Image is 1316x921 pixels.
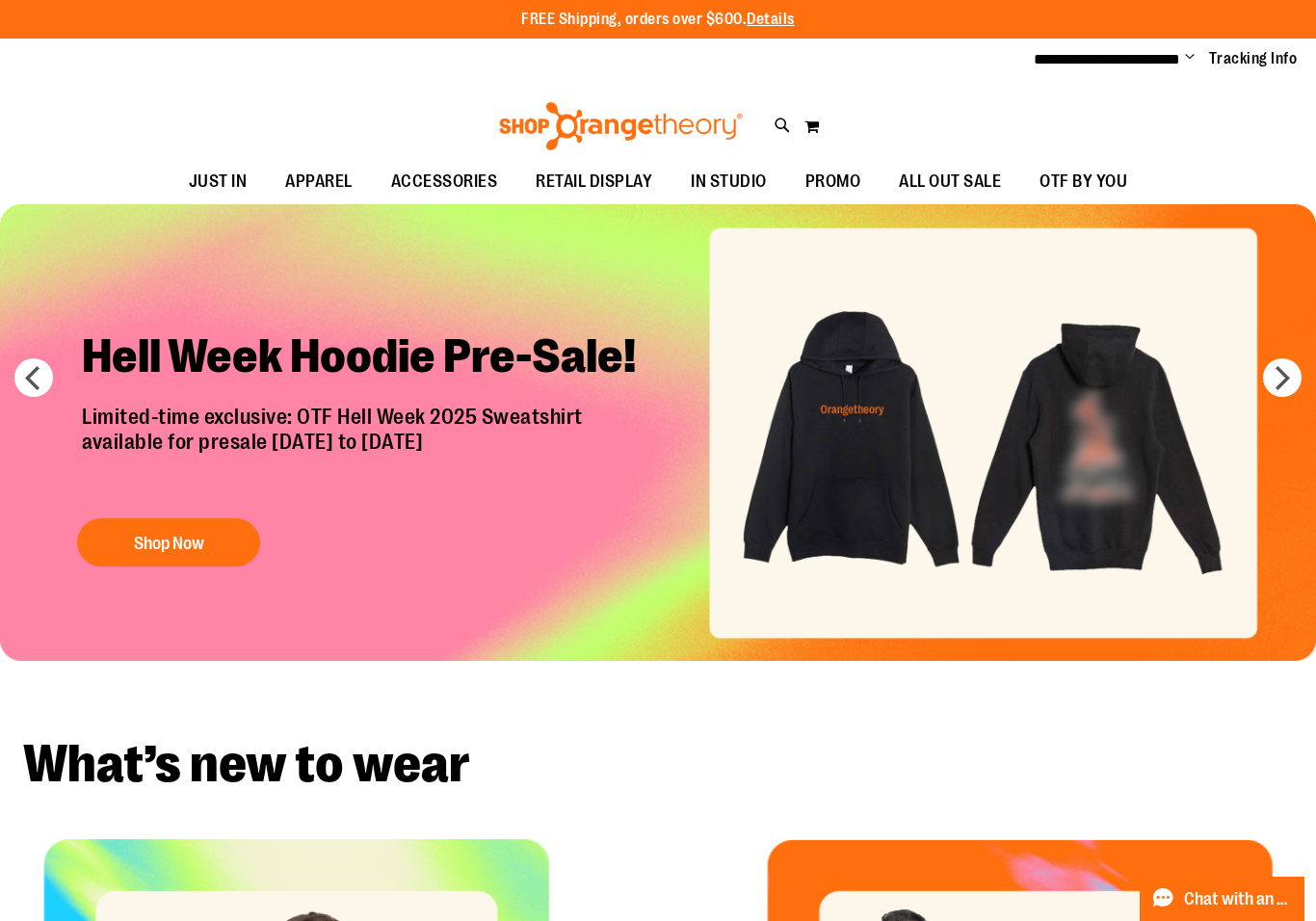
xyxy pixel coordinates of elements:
[1185,49,1195,68] button: Account menu
[536,160,652,203] span: RETAIL DISPLAY
[285,160,353,203] span: APPAREL
[1040,160,1127,203] span: OTF BY YOU
[77,518,260,566] button: Shop Now
[496,102,746,150] img: Shop Orangetheory
[1140,877,1305,921] button: Chat with an Expert
[691,160,767,203] span: IN STUDIO
[67,313,670,405] h2: Hell Week Hoodie Pre-Sale!
[391,160,498,203] span: ACCESSORIES
[14,358,53,397] button: prev
[23,738,1293,791] h2: What’s new to wear
[189,160,248,203] span: JUST IN
[899,160,1001,203] span: ALL OUT SALE
[747,11,795,28] a: Details
[67,313,670,576] a: Hell Week Hoodie Pre-Sale! Limited-time exclusive: OTF Hell Week 2025 Sweatshirtavailable for pre...
[1263,358,1302,397] button: next
[67,405,670,499] p: Limited-time exclusive: OTF Hell Week 2025 Sweatshirt available for presale [DATE] to [DATE]
[1209,48,1298,69] a: Tracking Info
[521,9,795,31] p: FREE Shipping, orders over $600.
[1184,890,1293,908] span: Chat with an Expert
[805,160,861,203] span: PROMO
